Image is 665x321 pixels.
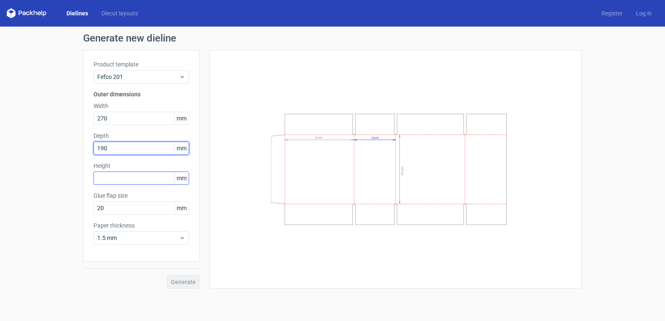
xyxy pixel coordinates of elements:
[315,136,323,140] text: Width
[94,191,189,200] label: Glue flap size
[174,202,189,214] span: mm
[174,172,189,184] span: mm
[95,9,145,17] a: Diecut layouts
[94,60,189,69] label: Product template
[174,112,189,125] span: mm
[174,142,189,154] span: mm
[97,73,179,81] span: Fefco 201
[60,9,95,17] a: Dielines
[83,33,582,43] h1: Generate new dieline
[94,90,189,98] h3: Outer dimensions
[94,102,189,110] label: Width
[94,132,189,140] label: Depth
[94,221,189,230] label: Paper thickness
[97,234,179,242] span: 1.5 mm
[372,136,379,140] text: Depth
[94,162,189,170] label: Height
[595,9,629,17] a: Register
[629,9,658,17] a: Log in
[401,167,404,175] text: Height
